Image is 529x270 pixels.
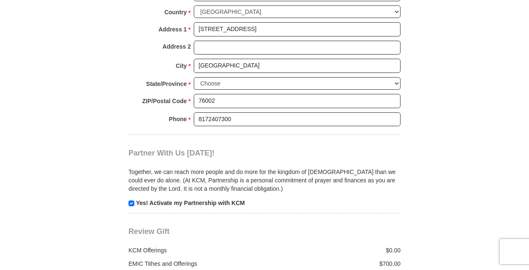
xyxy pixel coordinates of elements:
[164,6,187,18] strong: Country
[162,41,191,52] strong: Address 2
[128,149,215,157] span: Partner With Us [DATE]!
[146,78,187,90] strong: State/Province
[124,246,265,254] div: KCM Offerings
[124,260,265,268] div: EMIC Tithes and Offerings
[128,168,401,193] p: Together, we can reach more people and do more for the kingdom of [DEMOGRAPHIC_DATA] than we coul...
[169,113,187,125] strong: Phone
[128,227,169,236] span: Review Gift
[159,23,187,35] strong: Address 1
[176,60,187,72] strong: City
[264,260,405,268] div: $700.00
[264,246,405,254] div: $0.00
[136,200,245,206] strong: Yes! Activate my Partnership with KCM
[142,95,187,107] strong: ZIP/Postal Code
